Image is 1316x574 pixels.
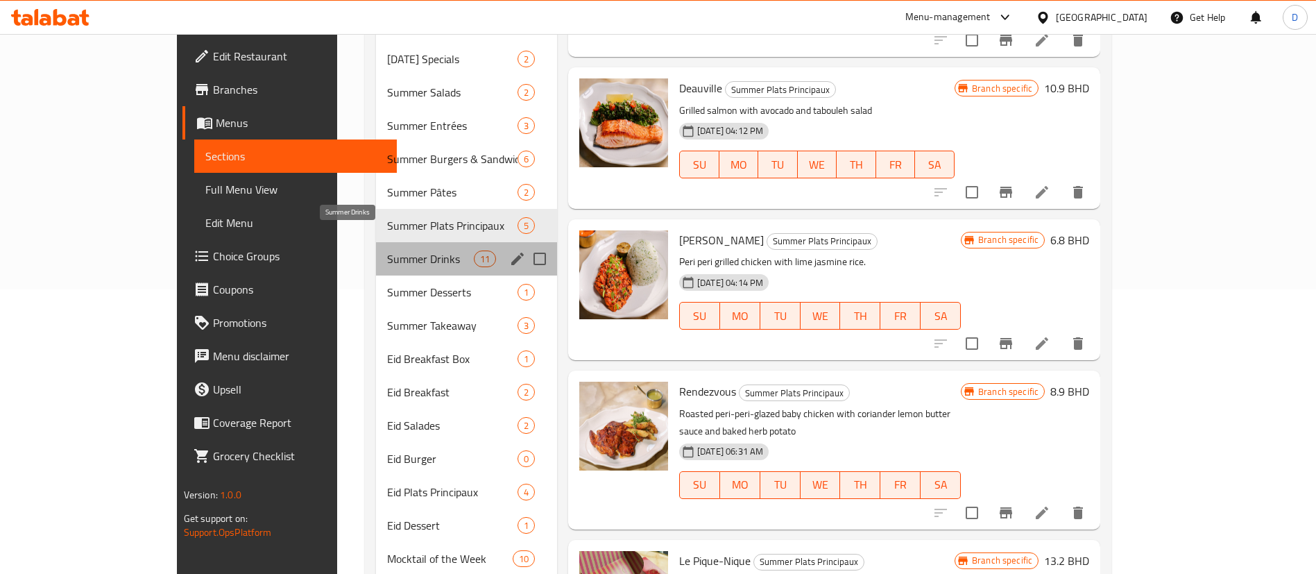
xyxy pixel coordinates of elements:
[518,286,534,299] span: 1
[518,184,535,201] div: items
[880,471,921,499] button: FR
[518,317,535,334] div: items
[1061,327,1095,360] button: delete
[387,517,518,534] div: Eid Dessert
[1034,32,1050,49] a: Edit menu item
[801,471,841,499] button: WE
[387,384,518,400] div: Eid Breakfast
[182,106,397,140] a: Menus
[685,475,715,495] span: SU
[921,471,961,499] button: SA
[376,509,557,542] div: Eid Dessert1
[579,382,668,471] img: Rendezvous
[376,409,557,442] div: Eid Salades2
[882,155,910,175] span: FR
[518,351,535,367] div: items
[376,276,557,309] div: Summer Desserts1
[766,475,795,495] span: TU
[760,302,801,330] button: TU
[1034,505,1050,521] a: Edit menu item
[1061,176,1095,209] button: delete
[726,82,835,98] span: Summer Plats Principaux
[387,550,513,567] span: Mocktail of the Week
[376,242,557,276] div: Summer Drinks11edit
[760,471,801,499] button: TU
[876,151,916,178] button: FR
[719,151,759,178] button: MO
[387,484,518,500] div: Eid Plats Principaux
[518,484,535,500] div: items
[842,155,871,175] span: TH
[957,498,986,527] span: Select to update
[740,385,849,401] span: Summer Plats Principaux
[387,317,518,334] div: Summer Takeaway
[921,302,961,330] button: SA
[182,439,397,473] a: Grocery Checklist
[803,155,832,175] span: WE
[387,251,474,267] span: Summer Drinks
[679,253,961,271] p: Peri peri grilled chicken with lime jasmine rice.
[205,148,386,164] span: Sections
[376,209,557,242] div: Summer Plats Principaux5
[387,284,518,301] div: Summer Desserts
[767,233,877,249] span: Summer Plats Principaux
[679,405,961,440] p: Roasted peri-peri-glazed baby chicken with coriander lemon butter sauce and baked herb potato
[685,155,713,175] span: SU
[806,306,835,326] span: WE
[194,173,397,206] a: Full Menu View
[840,302,880,330] button: TH
[376,442,557,475] div: Eid Burger0
[1044,551,1089,571] h6: 13.2 BHD
[387,51,518,67] span: [DATE] Specials
[739,385,850,401] div: Summer Plats Principaux
[846,306,875,326] span: TH
[507,248,528,269] button: edit
[905,9,991,26] div: Menu-management
[376,42,557,76] div: [DATE] Specials2
[758,151,798,178] button: TU
[886,475,915,495] span: FR
[387,151,518,167] span: Summer Burgers & Sandwiches
[1034,335,1050,352] a: Edit menu item
[213,281,386,298] span: Coupons
[679,230,764,251] span: [PERSON_NAME]
[846,475,875,495] span: TH
[518,84,535,101] div: items
[1292,10,1298,25] span: D
[679,102,955,119] p: Grilled salmon with avocado and tabouleh salad
[840,471,880,499] button: TH
[182,239,397,273] a: Choice Groups
[1044,78,1089,98] h6: 10.9 BHD
[513,550,535,567] div: items
[957,178,986,207] span: Select to update
[989,327,1023,360] button: Branch-specific-item
[915,151,955,178] button: SA
[518,386,534,399] span: 2
[518,519,534,532] span: 1
[725,81,836,98] div: Summer Plats Principaux
[182,339,397,373] a: Menu disclaimer
[966,82,1038,95] span: Branch specific
[387,184,518,201] span: Summer Pâtes
[205,181,386,198] span: Full Menu View
[387,417,518,434] div: Eid Salades
[518,186,534,199] span: 2
[880,302,921,330] button: FR
[475,253,495,266] span: 11
[387,450,518,467] span: Eid Burger
[518,384,535,400] div: items
[194,140,397,173] a: Sections
[376,342,557,375] div: Eid Breakfast Box1
[387,84,518,101] span: Summer Salads
[518,517,535,534] div: items
[766,306,795,326] span: TU
[518,119,534,133] span: 3
[387,117,518,134] span: Summer Entrées
[387,217,518,234] span: Summer Plats Principaux
[692,445,769,458] span: [DATE] 06:31 AM
[213,448,386,464] span: Grocery Checklist
[376,76,557,109] div: Summer Salads2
